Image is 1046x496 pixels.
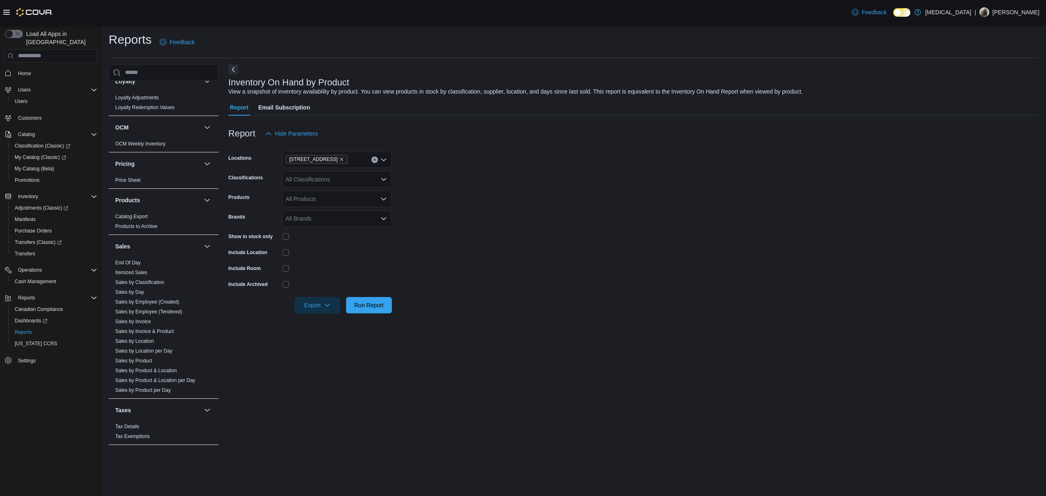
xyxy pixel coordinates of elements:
[109,212,219,235] div: Products
[15,228,52,234] span: Purchase Orders
[228,265,261,272] label: Include Room
[15,154,66,161] span: My Catalog (Classic)
[115,387,171,393] a: Sales by Product per Day
[15,192,41,201] button: Inventory
[15,355,97,365] span: Settings
[109,258,219,398] div: Sales
[115,260,141,266] a: End Of Day
[109,31,152,48] h1: Reports
[8,326,101,338] button: Reports
[15,265,97,275] span: Operations
[18,87,31,93] span: Users
[109,175,219,188] div: Pricing
[11,327,35,337] a: Reports
[115,123,129,132] h3: OCM
[115,318,151,325] span: Sales by Invoice
[5,64,97,388] nav: Complex example
[115,328,174,334] a: Sales by Invoice & Product
[228,78,349,87] h3: Inventory On Hand by Product
[11,96,97,106] span: Users
[8,276,101,287] button: Cash Management
[228,155,252,161] label: Locations
[380,176,387,183] button: Open list of options
[15,356,39,366] a: Settings
[115,269,148,276] span: Itemized Sales
[115,348,172,354] a: Sales by Location per Day
[992,7,1039,17] p: [PERSON_NAME]
[2,191,101,202] button: Inventory
[11,339,60,349] a: [US_STATE] CCRS
[2,112,101,124] button: Customers
[115,378,195,383] a: Sales by Product & Location per Day
[11,226,55,236] a: Purchase Orders
[8,202,101,214] a: Adjustments (Classic)
[115,377,195,384] span: Sales by Product & Location per Day
[115,358,152,364] a: Sales by Product
[849,4,890,20] a: Feedback
[202,195,212,205] button: Products
[115,177,141,183] a: Price Sheet
[115,319,151,324] a: Sales by Invoice
[202,123,212,132] button: OCM
[18,357,36,364] span: Settings
[11,164,58,174] a: My Catalog (Beta)
[15,143,70,149] span: Classification (Classic)
[15,239,62,246] span: Transfers (Classic)
[115,196,201,204] button: Products
[115,308,182,315] span: Sales by Employee (Tendered)
[228,65,238,74] button: Next
[295,297,340,313] button: Export
[11,316,51,326] a: Dashboards
[115,213,148,220] span: Catalog Export
[16,8,53,16] img: Cova
[18,267,42,273] span: Operations
[15,69,34,78] a: Home
[11,152,97,162] span: My Catalog (Classic)
[115,196,140,204] h3: Products
[11,327,97,337] span: Reports
[15,278,56,285] span: Cash Management
[346,297,392,313] button: Run Report
[2,264,101,276] button: Operations
[258,99,310,116] span: Email Subscription
[228,87,803,96] div: View a snapshot of inventory availability by product. You can view products in stock by classific...
[15,340,57,347] span: [US_STATE] CCRS
[15,130,97,139] span: Catalog
[115,338,154,344] a: Sales by Location
[115,367,177,374] span: Sales by Product & Location
[115,299,179,305] a: Sales by Employee (Created)
[11,316,97,326] span: Dashboards
[2,84,101,96] button: Users
[8,304,101,315] button: Canadian Compliance
[286,155,348,164] span: 460 Granville St
[18,193,38,200] span: Inventory
[115,433,150,439] a: Tax Exemptions
[15,192,97,201] span: Inventory
[11,141,97,151] span: Classification (Classic)
[15,113,45,123] a: Customers
[115,270,148,275] a: Itemized Sales
[202,405,212,415] button: Taxes
[115,289,144,295] a: Sales by Day
[11,226,97,236] span: Purchase Orders
[115,94,159,101] span: Loyalty Adjustments
[18,295,35,301] span: Reports
[15,317,47,324] span: Dashboards
[15,165,54,172] span: My Catalog (Beta)
[2,129,101,140] button: Catalog
[2,292,101,304] button: Reports
[115,368,177,373] a: Sales by Product & Location
[8,174,101,186] button: Promotions
[11,175,43,185] a: Promotions
[228,174,263,181] label: Classifications
[115,141,165,147] a: OCM Weekly Inventory
[15,293,97,303] span: Reports
[115,338,154,344] span: Sales by Location
[8,225,101,237] button: Purchase Orders
[15,205,68,211] span: Adjustments (Classic)
[11,249,97,259] span: Transfers
[228,249,267,256] label: Include Location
